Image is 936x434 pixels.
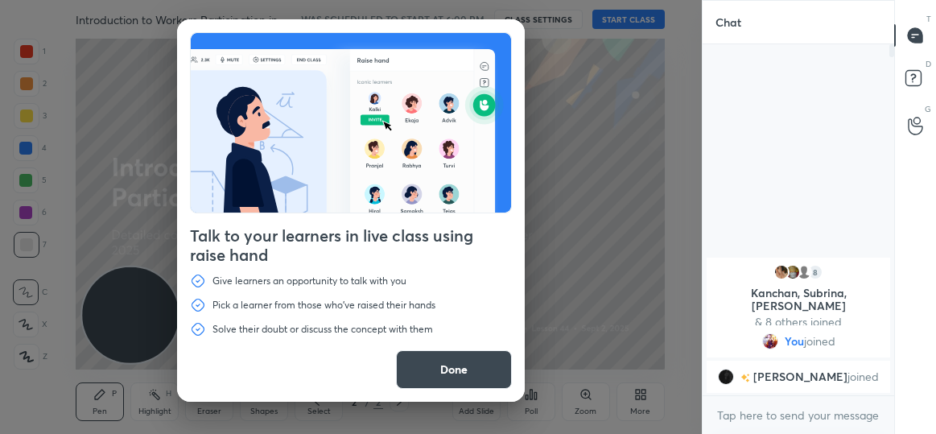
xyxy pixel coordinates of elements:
[703,1,754,43] p: Chat
[926,13,931,25] p: T
[804,335,835,348] span: joined
[703,254,894,396] div: grid
[212,299,435,312] p: Pick a learner from those who've raised their hands
[396,350,512,389] button: Done
[191,33,511,213] img: preRahAdop.42c3ea74.svg
[762,333,778,349] img: 820eccca3c02444c8dae7cf635fb5d2a.jpg
[212,275,406,287] p: Give learners an opportunity to talk with you
[785,264,801,280] img: 30a663b5b5b14e6dbea0efe04968168a.jpg
[753,370,847,383] span: [PERSON_NAME]
[716,287,880,312] p: Kanchan, Subrina, [PERSON_NAME]
[773,264,790,280] img: 8b33244d03c84c60bd64d56567642a3c.jpg
[740,374,750,382] img: no-rating-badge.077c3623.svg
[785,335,804,348] span: You
[718,369,734,385] img: 3
[716,316,880,329] p: & 8 others joined
[925,103,931,115] p: G
[926,58,931,70] p: D
[796,264,812,280] img: default.png
[212,323,433,336] p: Solve their doubt or discuss the concept with them
[807,264,823,280] div: 8
[847,370,879,383] span: joined
[190,226,512,265] h4: Talk to your learners in live class using raise hand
